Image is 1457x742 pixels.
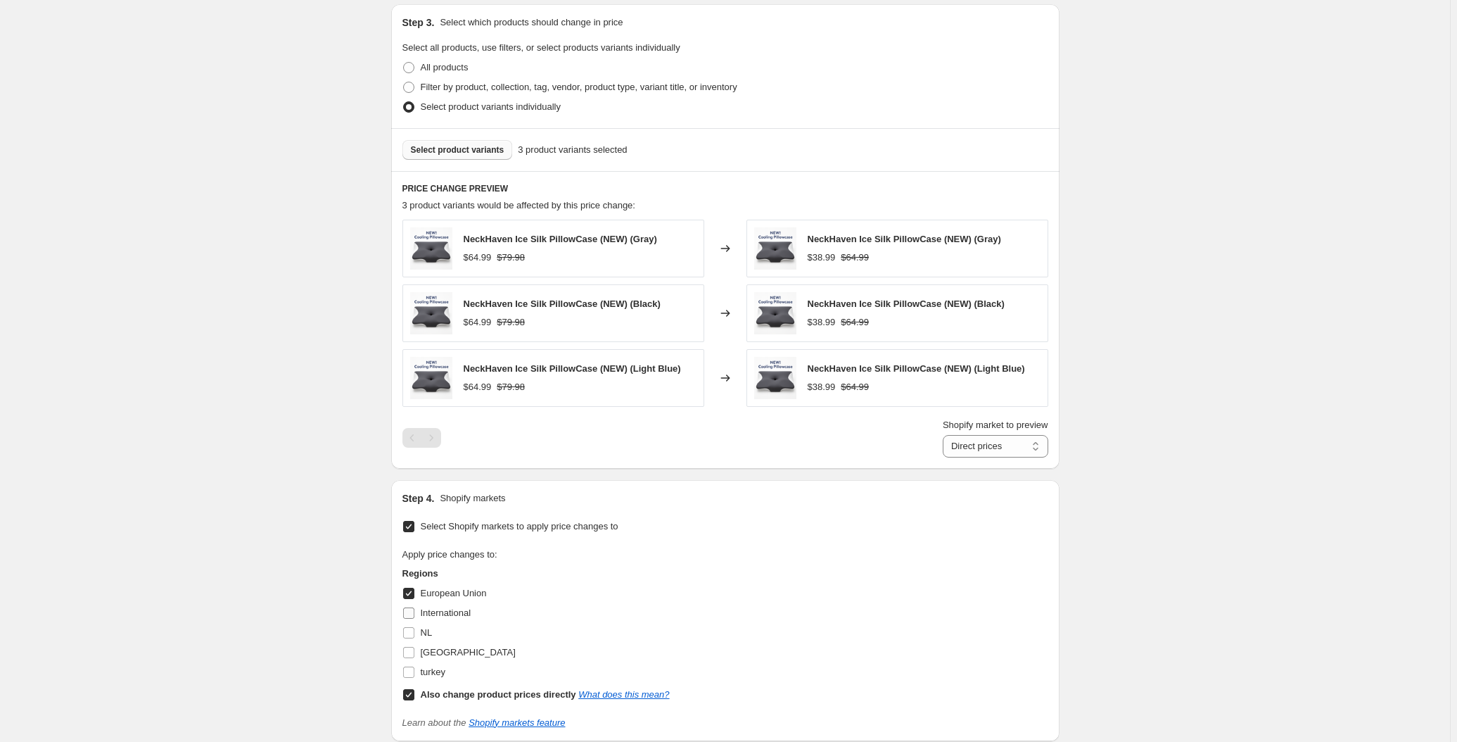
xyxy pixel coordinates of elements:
strike: $64.99 [841,315,869,329]
span: turkey [421,667,445,677]
div: $38.99 [808,380,836,394]
h2: Step 4. [402,491,435,505]
div: $38.99 [808,315,836,329]
span: Apply price changes to: [402,549,497,560]
span: All products [421,62,469,73]
strike: $79.98 [497,315,525,329]
h2: Step 3. [402,15,435,30]
strike: $79.98 [497,251,525,265]
strike: $64.99 [841,380,869,394]
img: ChatGPTImage25sep2025_23_10_34_80x.png [410,227,452,270]
span: Select Shopify markets to apply price changes to [421,521,618,532]
span: Select all products, use filters, or select products variants individually [402,42,680,53]
p: Shopify markets [440,491,505,505]
i: Learn about the [402,717,566,728]
img: ChatGPTImage25sep2025_23_10_34_80x.png [410,357,452,399]
span: International [421,608,471,618]
div: $64.99 [464,251,492,265]
span: NeckHaven Ice Silk PillowCase (NEW) (Gray) [808,234,1001,244]
strike: $64.99 [841,251,869,265]
strike: $79.98 [497,380,525,394]
span: 3 product variants would be affected by this price change: [402,200,635,210]
span: NeckHaven Ice Silk PillowCase (NEW) (Black) [464,298,661,309]
span: European Union [421,588,487,598]
span: NeckHaven Ice Silk PillowCase (NEW) (Gray) [464,234,657,244]
span: NeckHaven Ice Silk PillowCase (NEW) (Light Blue) [464,363,681,374]
button: Select product variants [402,140,513,160]
span: NL [421,627,433,638]
b: Also change product prices directly [421,689,576,700]
p: Select which products should change in price [440,15,623,30]
span: NeckHaven Ice Silk PillowCase (NEW) (Black) [808,298,1005,309]
div: $64.99 [464,315,492,329]
span: Filter by product, collection, tag, vendor, product type, variant title, or inventory [421,82,737,92]
span: Select product variants individually [421,101,561,112]
nav: Pagination [402,428,441,448]
img: ChatGPTImage25sep2025_23_10_34_80x.png [754,227,796,270]
img: ChatGPTImage25sep2025_23_10_34_80x.png [754,292,796,334]
div: $64.99 [464,380,492,394]
a: What does this mean? [578,689,669,700]
span: Select product variants [411,144,504,156]
span: NeckHaven Ice Silk PillowCase (NEW) (Light Blue) [808,363,1025,374]
span: 3 product variants selected [518,143,627,157]
h6: PRICE CHANGE PREVIEW [402,183,1048,194]
div: $38.99 [808,251,836,265]
img: ChatGPTImage25sep2025_23_10_34_80x.png [410,292,452,334]
span: Shopify market to preview [943,420,1048,430]
a: Shopify markets feature [469,717,565,728]
span: [GEOGRAPHIC_DATA] [421,647,516,658]
h3: Regions [402,567,670,581]
img: ChatGPTImage25sep2025_23_10_34_80x.png [754,357,796,399]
